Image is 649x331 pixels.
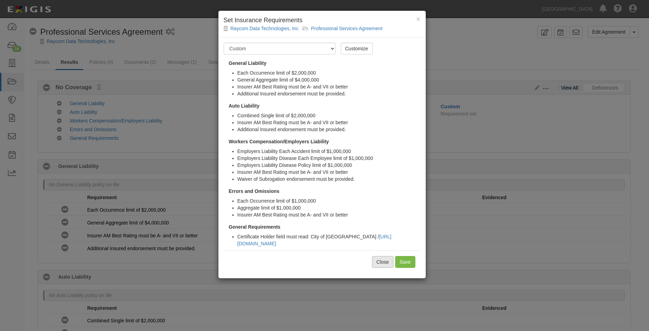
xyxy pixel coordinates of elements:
[237,112,421,119] li: Combined Single limit of $2,000,000
[237,148,421,155] li: Employers Liability Each Accident limit of $1,000,000
[229,188,279,194] strong: Errors and Omissions
[237,90,421,97] li: Additional Insured endorsement must be provided.
[416,15,420,23] button: Close
[311,26,382,31] a: Professional Services Agreement
[237,169,421,176] li: Insurer AM Best Rating must be A- and VII or better
[224,16,421,25] h4: Set Insurance Requirements
[229,139,329,144] strong: Workers Compensation/Employers Liability
[237,69,421,76] li: Each Occurrence limit of $2,000,000
[237,162,421,169] li: Employers Liability Disease Policy limit of $1,000,000
[237,233,421,247] li: Certificate Holder field must read: City of [GEOGRAPHIC_DATA] /
[229,224,280,230] strong: General Requirements
[237,76,421,83] li: General Aggregate limit of $4,000,000
[229,103,260,109] strong: Auto Liability
[237,83,421,90] li: Insurer AM Best Rating must be A- and VII or better
[231,26,299,31] a: Raycom Data Technologies, Inc
[416,15,420,23] span: ×
[237,176,421,183] li: Waiver of Subrogation endorsement must be provided.
[237,211,421,218] li: Insurer AM Best Rating must be A- and VII or better
[237,126,421,133] li: Additional Insured endorsement must be provided.
[237,197,421,204] li: Each Occurrence limit of $1,000,000
[237,234,392,246] a: [URL][DOMAIN_NAME]
[237,204,421,211] li: Aggregate limit of $1,000,000
[229,60,267,66] strong: General Liability
[237,155,421,162] li: Employers Liability Disease Each Employee limit of $1,000,000
[372,256,393,268] button: Close
[395,256,415,268] input: Save
[237,119,421,126] li: Insurer AM Best Rating must be A- and VII or better
[341,43,373,54] a: Customize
